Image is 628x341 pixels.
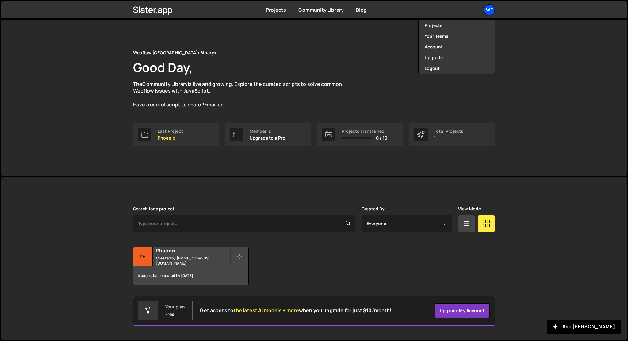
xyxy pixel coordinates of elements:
button: Ask [PERSON_NAME] [547,320,621,334]
a: Community Library [298,6,344,13]
a: Projects [266,6,286,13]
a: Projects [419,20,495,31]
a: Account [419,41,495,52]
small: Created by [EMAIL_ADDRESS][DOMAIN_NAME] [156,255,230,266]
a: Ph Phoenix Created by [EMAIL_ADDRESS][DOMAIN_NAME] 4 pages, last updated by [DATE] [133,247,249,285]
a: Upgrade [419,52,495,63]
a: Community Library [142,81,188,87]
p: Phoenix [158,136,183,140]
h2: Get access to when you upgrade for just $10/month! [200,308,392,313]
h2: Phoenix [156,247,230,254]
span: 0 / 10 [376,136,387,140]
label: Search for a project [133,206,174,211]
label: View Mode [458,206,481,211]
span: the latest AI models + more [234,307,299,314]
div: Webflow.[GEOGRAPHIC_DATA]: Binaryx [133,49,216,56]
div: Member ID [250,129,286,134]
a: Upgrade my account [435,303,490,318]
a: We [484,4,495,15]
a: Blog [356,6,367,13]
div: Free [165,312,174,317]
div: Total Projects [434,129,463,134]
div: 4 pages, last updated by [DATE] [133,266,248,285]
p: Upgrade to a Pro [250,136,286,140]
h1: Good Day, [133,59,193,76]
a: Your Teams [419,31,495,41]
input: Type your project... [133,215,355,232]
a: Email us [204,101,224,108]
div: Projects Transferred [342,129,387,134]
div: Last Project [158,129,183,134]
a: Last Project Phoenix [133,123,219,146]
p: 1 [434,136,463,140]
button: Logout [419,63,495,74]
label: Created By [362,206,385,211]
div: Your plan [165,305,185,309]
p: The is live and growing. Explore the curated scripts to solve common Webflow issues with JavaScri... [133,81,354,108]
div: Ph [133,247,153,266]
